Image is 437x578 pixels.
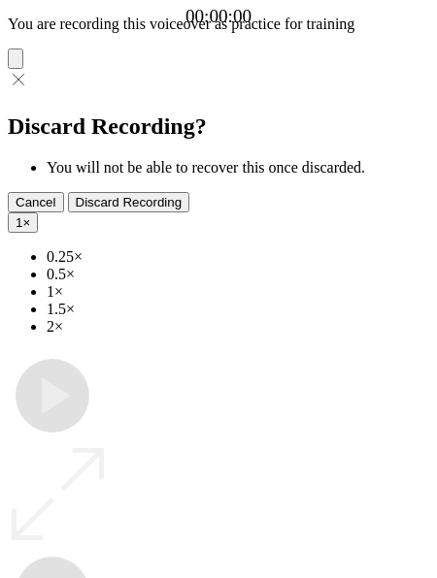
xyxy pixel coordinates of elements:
p: You are recording this voiceover as practice for training [8,16,429,33]
button: Discard Recording [68,192,190,212]
h2: Discard Recording? [8,113,429,140]
li: 1.5× [47,301,429,318]
button: 1× [8,212,38,233]
li: 0.25× [47,248,429,266]
li: 0.5× [47,266,429,283]
button: Cancel [8,192,64,212]
li: 2× [47,318,429,336]
span: 1 [16,215,22,230]
li: 1× [47,283,429,301]
li: You will not be able to recover this once discarded. [47,159,429,177]
a: 00:00:00 [185,6,252,27]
